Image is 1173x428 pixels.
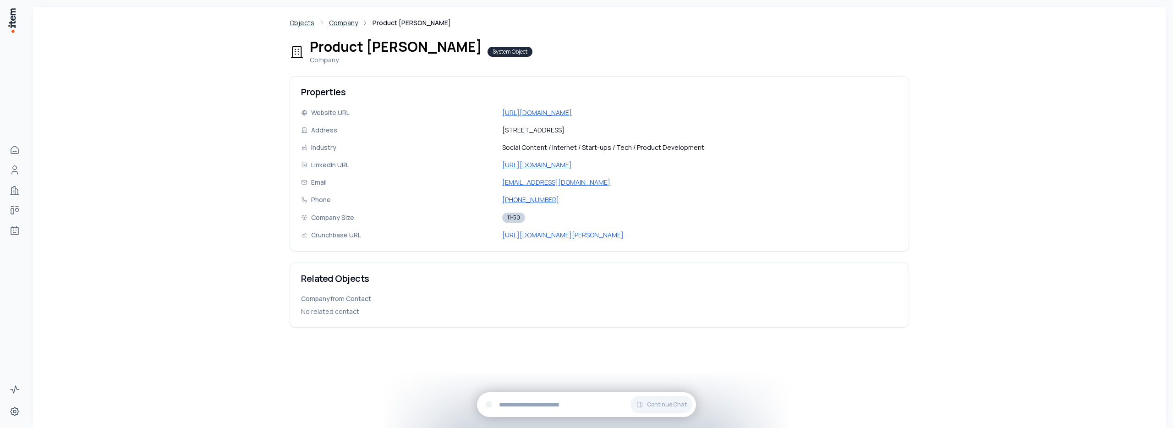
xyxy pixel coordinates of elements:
h3: Related Objects [301,274,898,283]
span: Industry [311,143,336,152]
span: Company Size [311,213,354,222]
a: [URL][DOMAIN_NAME][PERSON_NAME] [502,230,624,239]
span: Continue Chat [647,401,687,408]
a: People [5,161,24,179]
a: Settings [5,402,24,421]
span: LinkedIn URL [311,160,349,170]
a: Company [329,18,358,27]
a: [PHONE_NUMBER] [502,195,559,204]
h3: Properties [301,88,898,97]
p: No related contact [301,307,898,316]
a: [URL][DOMAIN_NAME] [502,160,572,169]
nav: Breadcrumb [290,18,909,27]
h1: Product [PERSON_NAME] [310,38,482,55]
p: Company [310,55,482,65]
div: Continue Chat [477,392,696,417]
a: Agents [5,221,24,240]
div: Company from Contact [301,294,898,303]
a: Deals [5,201,24,219]
a: Home [5,141,24,159]
span: Social Content / Internet / Start-ups / Tech / Product Development [502,143,704,152]
a: [URL][DOMAIN_NAME] [502,108,572,117]
a: Activity [5,380,24,399]
span: Crunchbase URL [311,230,361,240]
a: Companies [5,181,24,199]
span: [STREET_ADDRESS] [502,126,565,134]
span: Email [311,178,327,187]
span: Address [311,126,337,135]
div: 11-50 [502,213,525,223]
span: Product [PERSON_NAME] [373,18,451,27]
a: Objects [290,18,314,27]
div: System Object [488,47,532,57]
img: Item Brain Logo [7,7,16,33]
span: Website URL [311,108,350,117]
span: Phone [311,195,331,204]
a: [EMAIL_ADDRESS][DOMAIN_NAME] [502,178,610,187]
button: Continue Chat [630,396,692,413]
